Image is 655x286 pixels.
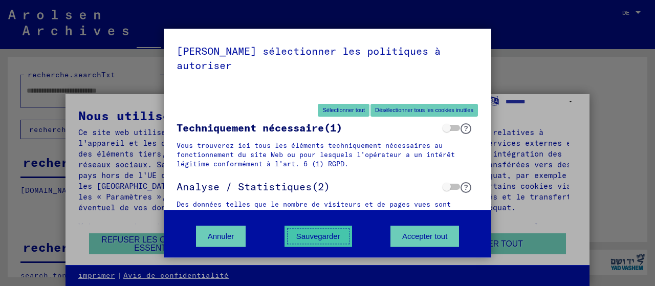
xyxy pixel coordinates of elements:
font: Accepter tout [402,232,447,240]
button: Détails sur « Techniquement nécessaire » [461,123,471,134]
button: Détails sur « Analyse/Statistiques » [461,182,471,193]
font: Sauvegarder [296,232,340,240]
font: Désélectionner tous les cookies inutiles [375,107,473,113]
font: [PERSON_NAME] sélectionner les politiques à autoriser [177,45,441,72]
font: (2) [312,180,330,193]
font: ? [464,124,468,133]
font: Vous trouverez ici tous les éléments techniquement nécessaires au fonctionnement du site Web ou p... [177,141,455,168]
font: Sélectionner tout [322,107,365,113]
font: ? [464,184,468,192]
font: Des données telles que le nombre de visiteurs et de pages vues sont collectées et stockées de man... [177,200,451,217]
font: Annuler [208,232,234,240]
font: Analyse / Statistiques [177,180,312,193]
